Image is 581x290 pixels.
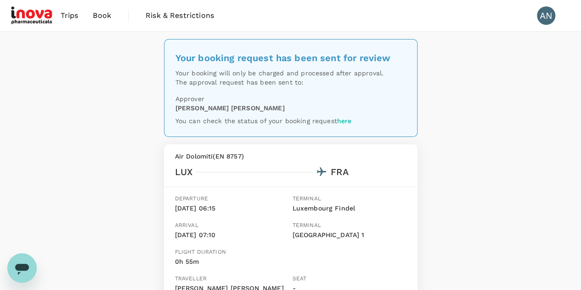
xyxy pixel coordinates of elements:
p: Flight duration [175,248,226,257]
p: You can check the status of your booking request [175,116,406,125]
p: Terminal [293,194,406,204]
span: Book [93,10,111,21]
p: Departure [175,194,289,204]
p: [GEOGRAPHIC_DATA] 1 [293,230,406,240]
p: Your booking will only be charged and processed after approval. [175,68,406,78]
p: [DATE] 06:15 [175,204,289,214]
p: [PERSON_NAME] [PERSON_NAME] [175,103,285,113]
div: AN [537,6,555,25]
p: The approval request has been sent to: [175,78,406,87]
img: iNova Pharmaceuticals [11,6,53,26]
span: Risk & Restrictions [146,10,214,21]
div: FRA [331,165,348,179]
div: LUX [175,165,192,179]
iframe: Button to launch messaging window [7,253,37,283]
span: Trips [61,10,79,21]
p: Traveller [175,274,289,284]
div: Your booking request has been sent for review [175,51,406,65]
a: here [337,117,352,125]
p: Air Dolomiti ( EN 8757 ) [175,152,406,161]
p: Terminal [293,221,406,230]
p: Approver [175,94,406,103]
p: 0h 55m [175,257,226,267]
p: Luxembourg Findel [293,204,406,214]
p: Seat [293,274,406,284]
p: [DATE] 07:10 [175,230,289,240]
p: Arrival [175,221,289,230]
